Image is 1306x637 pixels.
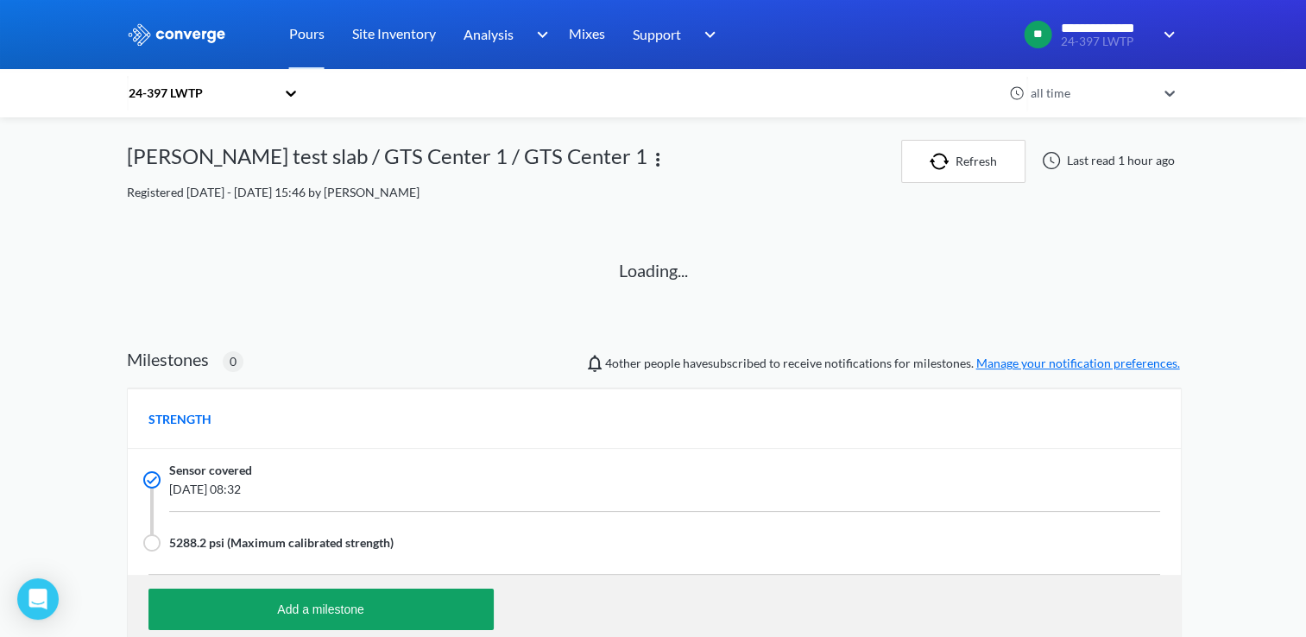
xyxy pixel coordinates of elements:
img: logo_ewhite.svg [127,23,227,46]
span: Sensor covered [169,461,252,480]
span: Support [633,23,681,45]
span: 5288.2 psi (Maximum calibrated strength) [169,533,394,552]
h2: Milestones [127,349,209,369]
span: [DATE] 08:32 [169,480,951,499]
span: Analysis [464,23,514,45]
span: 24-397 LWTP [1061,35,1152,48]
span: people have subscribed to receive notifications for milestones. [605,354,1180,373]
img: more.svg [647,149,668,170]
span: 0 [230,352,237,371]
span: STRENGTH [148,410,211,429]
div: Open Intercom Messenger [17,578,59,620]
img: icon-refresh.svg [930,153,956,170]
div: [PERSON_NAME] test slab / GTS Center 1 / GTS Center 1 [127,140,647,183]
img: icon-clock.svg [1009,85,1025,101]
span: Siobhan Sawyer, TJ Burnley, Jonathon Adams, Trey Triplet [605,356,641,370]
img: notifications-icon.svg [584,353,605,374]
div: 24-397 LWTP [127,84,275,103]
img: downArrow.svg [1152,24,1180,45]
img: downArrow.svg [693,24,721,45]
div: all time [1026,84,1156,103]
a: Manage your notification preferences. [976,356,1180,370]
img: downArrow.svg [525,24,552,45]
button: Add a milestone [148,589,494,630]
span: Registered [DATE] - [DATE] 15:46 by [PERSON_NAME] [127,185,420,199]
button: Refresh [901,140,1025,183]
p: Loading... [619,257,688,284]
div: Last read 1 hour ago [1032,150,1180,171]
